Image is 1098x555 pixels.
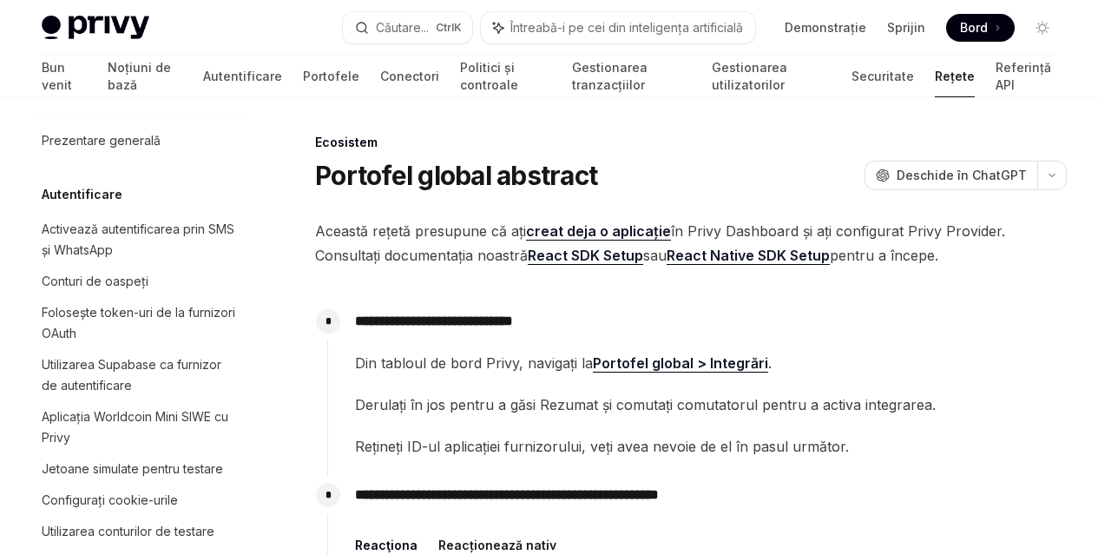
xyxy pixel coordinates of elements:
[460,60,518,92] font: Politici și controale
[42,461,223,476] font: Jetoane simulate pentru testare
[712,56,831,97] a: Gestionarea utilizatorilor
[355,538,418,552] font: Reacţiona
[28,214,250,266] a: Activează autentificarea prin SMS și WhatsApp
[768,354,772,372] font: .
[203,56,282,97] a: Autentificare
[42,60,72,92] font: Bun venit
[593,354,768,373] a: Portofel global > Integrări
[108,60,171,92] font: Noțiuni de bază
[42,133,161,148] font: Prezentare generală
[303,69,359,83] font: Portofele
[28,516,250,547] a: Utilizarea conturilor de testare
[454,21,462,34] font: K
[667,247,830,265] a: React Native SDK Setup
[42,16,149,40] img: logo-ul luminos
[436,21,454,34] font: Ctrl
[28,485,250,516] a: Configurați cookie-urile
[935,56,975,97] a: Rețete
[935,69,975,83] font: Rețete
[380,69,439,83] font: Conectori
[667,247,830,264] font: React Native SDK Setup
[42,357,221,393] font: Utilizarea Supabase ca furnizor de autentificare
[1029,14,1056,42] button: Comutare mod întunecat
[438,538,556,552] font: Reacționează nativ
[355,354,593,372] font: Din tabloul de bord Privy, navigați la
[528,247,643,265] a: React SDK Setup
[481,12,755,43] button: Întreabă-i pe cei din inteligența artificială
[851,69,914,83] font: Securitate
[851,56,914,97] a: Securitate
[526,222,671,241] a: creat deja o aplicație
[315,222,526,240] font: Această rețetă presupune că ați
[42,274,148,288] font: Conturi de oaspeți
[996,56,1056,97] a: Referință API
[355,396,936,413] font: Derulați în jos pentru a găsi Rezumat și comutați comutatorul pentru a activa integrarea.
[42,409,228,445] font: Aplicația Worldcoin Mini SIWE cu Privy
[572,56,691,97] a: Gestionarea tranzacțiilor
[28,266,250,297] a: Conturi de oaspeți
[28,401,250,453] a: Aplicația Worldcoin Mini SIWE cu Privy
[785,20,866,35] font: Demonstrație
[887,19,925,36] a: Sprijin
[865,161,1037,190] button: Deschide în ChatGPT
[28,125,250,156] a: Prezentare generală
[42,492,178,507] font: Configurați cookie-urile
[203,69,282,83] font: Autentificare
[303,56,359,97] a: Portofele
[355,438,849,455] font: Rețineți ID-ul aplicației furnizorului, veți avea nevoie de el în pasul următor.
[108,56,183,97] a: Noțiuni de bază
[785,19,866,36] a: Demonstrație
[380,56,439,97] a: Conectori
[315,135,378,149] font: Ecosistem
[42,187,122,202] font: Autentificare
[712,60,787,92] font: Gestionarea utilizatorilor
[343,12,472,43] button: Căutare...CtrlK
[28,297,250,349] a: Folosește token-uri de la furnizori OAuth
[996,60,1051,92] font: Referință API
[897,168,1027,182] font: Deschide în ChatGPT
[42,524,214,538] font: Utilizarea conturilor de testare
[28,349,250,401] a: Utilizarea Supabase ca furnizor de autentificare
[376,20,429,35] font: Căutare...
[315,160,597,191] font: Portofel global abstract
[960,20,988,35] font: Bord
[42,221,234,257] font: Activează autentificarea prin SMS și WhatsApp
[946,14,1015,42] a: Bord
[887,20,925,35] font: Sprijin
[593,354,768,372] font: Portofel global > Integrări
[28,453,250,485] a: Jetoane simulate pentru testare
[572,60,648,92] font: Gestionarea tranzacțiilor
[510,20,743,35] font: Întreabă-i pe cei din inteligența artificială
[528,247,643,264] font: React SDK Setup
[42,305,235,340] font: Folosește token-uri de la furnizori OAuth
[460,56,551,97] a: Politici și controale
[42,56,87,97] a: Bun venit
[830,247,938,264] font: pentru a începe.
[643,247,667,264] font: sau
